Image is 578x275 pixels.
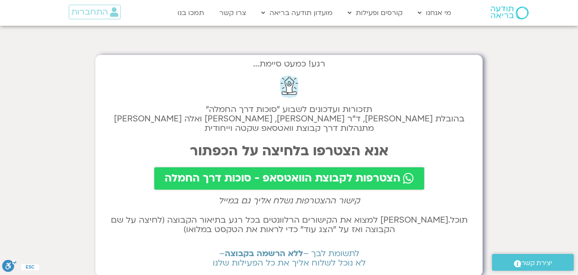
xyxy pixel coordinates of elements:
b: ללא הרשמה בקבוצה [225,248,303,259]
span: התחברות [71,7,108,17]
a: יצירת קשר [492,254,574,271]
a: תמכו בנו [173,5,208,21]
img: תודעה בריאה [491,6,529,19]
h2: קישור ההצטרפות נשלח אליך גם במייל [104,196,474,205]
span: יצירת קשר [521,257,552,269]
h2: אנא הצטרפו בלחיצה על הכפתור [104,143,474,159]
a: התחברות [69,5,121,19]
a: הצטרפות לקבוצת הוואטסאפ - סוכות דרך החמלה [154,167,424,190]
a: צרו קשר [215,5,251,21]
a: מי אנחנו [413,5,456,21]
span: הצטרפות לקבוצת הוואטסאפ - סוכות דרך החמלה [165,172,401,184]
h2: תזכורות ועדכונים לשבוע "סוכות דרך החמלה" בהובלת [PERSON_NAME], ד״ר [PERSON_NAME], [PERSON_NAME] ו... [104,105,474,133]
h2: תוכל.[PERSON_NAME] למצוא את הקישורים הרלוונטים בכל רגע בתיאור הקבוצה (לחיצה על שם הקבוצה ואז על ״... [104,215,474,234]
a: מועדון תודעה בריאה [257,5,337,21]
a: קורסים ופעילות [343,5,407,21]
h2: לתשומת לבך – – לא נוכל לשלוח אליך את כל הפעילות שלנו [104,249,474,268]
